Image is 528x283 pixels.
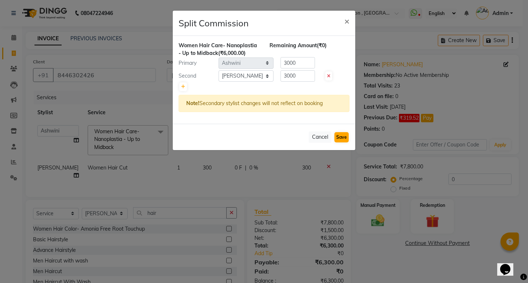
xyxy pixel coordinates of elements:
button: Cancel [309,131,331,143]
span: Remaining Amount [269,42,317,49]
button: Close [338,11,355,31]
iframe: chat widget [497,254,521,276]
strong: Note! [186,100,199,107]
button: Save [334,132,349,142]
h4: Split Commission [179,16,249,30]
div: Second [173,72,219,80]
span: × [344,15,349,26]
div: Secondary stylist changes will not reflect on booking [179,95,349,112]
span: Women Hair Care- Nanoplastia - Up to Midback [179,42,257,56]
div: Primary [173,59,219,67]
span: (₹6,000.00) [218,50,246,56]
span: (₹0) [317,42,327,49]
